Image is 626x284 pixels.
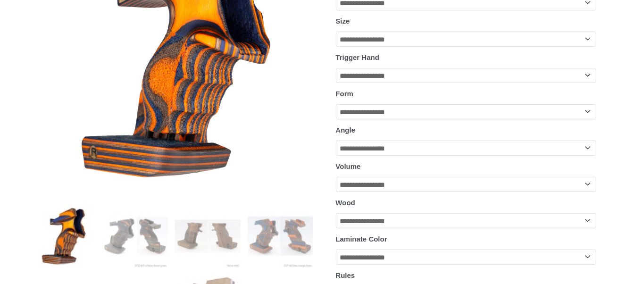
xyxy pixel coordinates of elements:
[336,271,355,279] label: Rules
[336,53,380,61] label: Trigger Hand
[336,235,387,243] label: Laminate Color
[102,203,168,269] img: Rink Grip for Sport Pistol - Image 2
[248,203,313,269] img: Rink Grip for Sport Pistol - Image 4
[336,126,356,134] label: Angle
[336,199,355,207] label: Wood
[336,17,350,25] label: Size
[336,162,361,170] label: Volume
[175,203,241,269] img: Rink Grip for Sport Pistol - Image 3
[30,203,96,269] img: Rink Grip for Sport Pistol
[336,90,354,98] label: Form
